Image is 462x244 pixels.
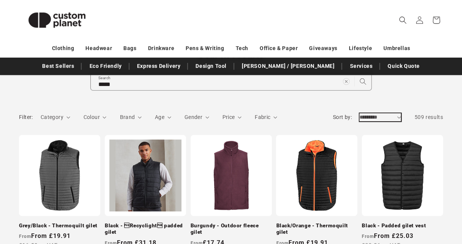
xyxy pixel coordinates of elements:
a: Tech [235,42,248,55]
a: [PERSON_NAME] / [PERSON_NAME] [238,59,338,73]
a: Express Delivery [133,59,184,73]
summary: Age (0 selected) [155,113,171,121]
span: 509 results [414,114,443,120]
a: Bags [123,42,136,55]
summary: Price [222,113,242,121]
summary: Gender (0 selected) [184,113,209,121]
a: Clothing [52,42,74,55]
h2: Filter: [19,113,33,121]
a: Umbrellas [383,42,410,55]
a: Black - Recyclight padded gilet [105,222,186,236]
a: Pens & Writing [186,42,224,55]
summary: Brand (0 selected) [120,113,142,121]
a: Design Tool [192,59,230,73]
a: Quick Quote [384,59,424,73]
a: Lifestyle [349,42,372,55]
a: Best Sellers [38,59,78,73]
span: Category [41,114,63,120]
a: Burgundy - Outdoor fleece gilet [191,222,272,236]
span: Price [222,114,235,120]
a: Eco Friendly [85,59,125,73]
img: Custom Planet [19,3,95,37]
span: Age [155,114,164,120]
button: Clear search term [338,73,355,90]
label: Sort by: [333,114,352,120]
button: Search [355,73,371,90]
summary: Category (0 selected) [41,113,70,121]
iframe: Chat Widget [335,162,462,244]
a: Drinkware [148,42,174,55]
span: Colour [84,114,100,120]
a: Grey/Black - Thermoquilt gilet [19,222,100,229]
span: Brand [120,114,135,120]
span: Gender [184,114,202,120]
summary: Fabric (0 selected) [255,113,277,121]
a: Giveaways [309,42,337,55]
a: Services [346,59,376,73]
a: Headwear [85,42,112,55]
a: Black/Orange - Thermoquilt gilet [276,222,357,236]
summary: Search [394,12,411,28]
a: Office & Paper [260,42,298,55]
span: Fabric [255,114,270,120]
summary: Colour (0 selected) [84,113,107,121]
